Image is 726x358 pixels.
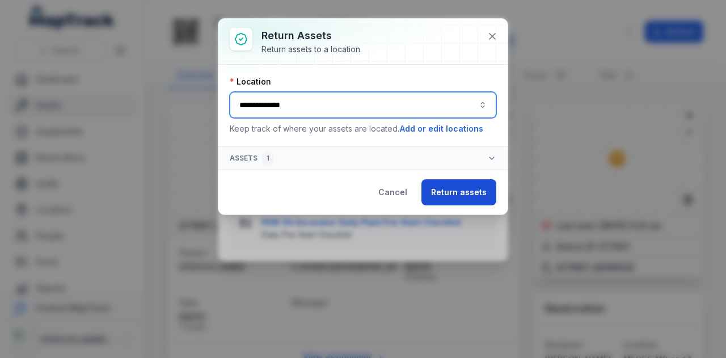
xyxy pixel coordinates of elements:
[261,44,362,55] div: Return assets to a location.
[230,76,271,87] label: Location
[230,123,496,135] p: Keep track of where your assets are located.
[421,179,496,205] button: Return assets
[218,147,508,170] button: Assets1
[261,28,362,44] h3: Return assets
[262,151,274,165] div: 1
[369,179,417,205] button: Cancel
[399,123,484,135] button: Add or edit locations
[230,151,274,165] span: Assets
